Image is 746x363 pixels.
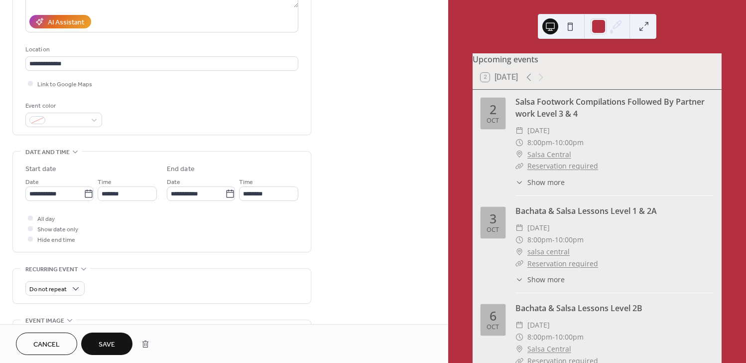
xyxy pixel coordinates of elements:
[37,79,92,90] span: Link to Google Maps
[515,234,523,246] div: ​
[37,214,55,224] span: All day
[25,147,70,158] span: Date and time
[29,284,67,295] span: Do not repeat
[37,224,78,235] span: Show date only
[515,160,523,172] div: ​
[555,234,584,246] span: 10:00pm
[527,177,565,187] span: Show more
[527,331,552,343] span: 8:00pm
[239,177,253,187] span: Time
[515,246,523,258] div: ​
[552,234,555,246] span: -
[527,259,598,268] a: Reservation required
[515,137,523,149] div: ​
[25,316,64,326] span: Event image
[527,246,570,258] a: salsa central
[25,264,78,275] span: Recurring event
[25,101,100,111] div: Event color
[555,331,584,343] span: 10:00pm
[515,96,705,119] a: Salsa Footwork Compilations Followed By Partner work Level 3 & 4
[490,310,497,322] div: 6
[33,340,60,350] span: Cancel
[16,333,77,355] button: Cancel
[555,137,584,149] span: 10:00pm
[25,44,296,55] div: Location
[527,222,550,234] span: [DATE]
[527,234,552,246] span: 8:00pm
[81,333,132,355] button: Save
[515,319,523,331] div: ​
[515,258,523,270] div: ​
[29,15,91,28] button: AI Assistant
[515,343,523,355] div: ​
[487,324,499,331] div: Oct
[527,319,550,331] span: [DATE]
[515,205,657,216] a: Bachata & Salsa Lessons Level 1 & 2A
[515,274,565,285] button: ​Show more
[490,103,497,116] div: 2
[515,177,565,187] button: ​Show more
[515,125,523,137] div: ​
[487,118,499,124] div: Oct
[25,177,39,187] span: Date
[99,340,115,350] span: Save
[515,303,642,314] a: Bachata & Salsa Lessons Level 2B
[515,274,523,285] div: ​
[527,161,598,171] a: Reservation required
[167,177,180,187] span: Date
[552,331,555,343] span: -
[98,177,112,187] span: Time
[490,212,497,225] div: 3
[527,137,552,149] span: 8:00pm
[527,343,571,355] a: Salsa Central
[25,164,56,175] div: Start date
[527,149,571,161] a: Salsa Central
[515,149,523,161] div: ​
[48,17,84,28] div: AI Assistant
[515,177,523,187] div: ​
[167,164,195,175] div: End date
[552,137,555,149] span: -
[37,235,75,245] span: Hide end time
[487,227,499,233] div: Oct
[515,222,523,234] div: ​
[527,125,550,137] span: [DATE]
[473,53,722,65] div: Upcoming events
[515,331,523,343] div: ​
[527,274,565,285] span: Show more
